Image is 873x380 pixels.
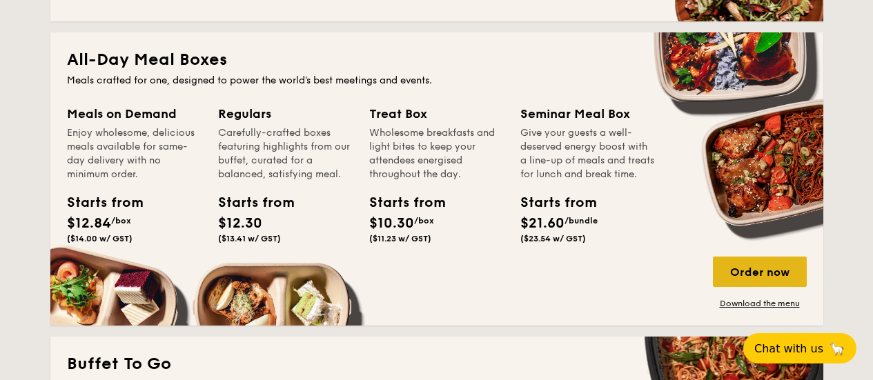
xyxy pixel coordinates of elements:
[67,215,111,232] span: $12.84
[218,104,353,123] div: Regulars
[743,333,856,363] button: Chat with us🦙
[67,49,807,71] h2: All-Day Meal Boxes
[713,298,807,309] a: Download the menu
[713,257,807,287] div: Order now
[369,126,504,181] div: Wholesome breakfasts and light bites to keep your attendees energised throughout the day.
[369,192,431,213] div: Starts from
[520,192,582,213] div: Starts from
[520,234,586,243] span: ($23.54 w/ GST)
[520,104,655,123] div: Seminar Meal Box
[218,192,280,213] div: Starts from
[67,104,202,123] div: Meals on Demand
[67,353,807,375] h2: Buffet To Go
[111,216,131,226] span: /box
[218,234,281,243] span: ($13.41 w/ GST)
[67,74,807,88] div: Meals crafted for one, designed to power the world's best meetings and events.
[565,216,598,226] span: /bundle
[414,216,434,226] span: /box
[218,126,353,181] div: Carefully-crafted boxes featuring highlights from our buffet, curated for a balanced, satisfying ...
[67,234,133,243] span: ($14.00 w/ GST)
[754,342,823,355] span: Chat with us
[67,192,129,213] div: Starts from
[520,215,565,232] span: $21.60
[369,215,414,232] span: $10.30
[67,126,202,181] div: Enjoy wholesome, delicious meals available for same-day delivery with no minimum order.
[520,126,655,181] div: Give your guests a well-deserved energy boost with a line-up of meals and treats for lunch and br...
[829,341,845,357] span: 🦙
[218,215,262,232] span: $12.30
[369,234,431,243] span: ($11.23 w/ GST)
[369,104,504,123] div: Treat Box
